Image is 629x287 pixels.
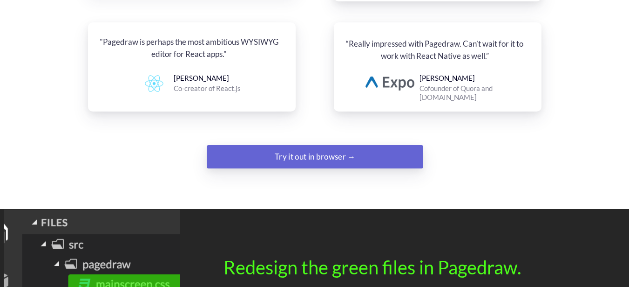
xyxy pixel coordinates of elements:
[174,84,268,93] div: Co-creator of React.js
[145,75,163,92] img: 1786119702726483-1511943211646-D4982605-43E9-48EC-9604-858B5CF597D3.png
[223,257,555,278] div: Redesign the green files in Pagedraw.
[241,147,389,166] div: Try it out in browser →
[419,84,526,102] div: Cofounder of Quora and [DOMAIN_NAME]
[174,74,233,83] div: [PERSON_NAME]
[365,77,414,91] img: image.png
[97,36,280,60] div: "Pagedraw is perhaps the most ambitious WYSIWYG editor for React apps."
[207,145,423,168] a: Try it out in browser →
[343,38,526,62] div: “Really impressed with Pagedraw. Can’t wait for it to work with React Native as well.”
[419,74,479,83] div: [PERSON_NAME]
